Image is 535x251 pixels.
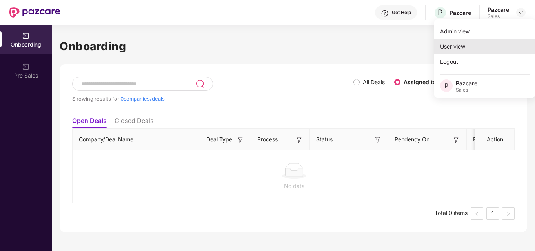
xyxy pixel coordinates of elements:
button: left [471,207,483,220]
span: P [438,8,443,17]
span: Status [316,135,333,144]
img: svg+xml;base64,PHN2ZyBpZD0iRHJvcGRvd24tMzJ4MzIiIHhtbG5zPSJodHRwOi8vd3d3LnczLm9yZy8yMDAwL3N2ZyIgd2... [518,9,524,16]
li: Open Deals [72,117,107,128]
img: svg+xml;base64,PHN2ZyB3aWR0aD0iMTYiIGhlaWdodD0iMTYiIHZpZXdCb3g9IjAgMCAxNiAxNiIgZmlsbD0ibm9uZSIgeG... [295,136,303,144]
span: Deal Type [206,135,232,144]
img: New Pazcare Logo [9,7,60,18]
span: Pendency On [395,135,429,144]
div: Sales [456,87,477,93]
div: Pazcare [449,9,471,16]
div: Get Help [392,9,411,16]
img: svg+xml;base64,PHN2ZyB3aWR0aD0iMTYiIGhlaWdodD0iMTYiIHZpZXdCb3g9IjAgMCAxNiAxNiIgZmlsbD0ibm9uZSIgeG... [452,136,460,144]
li: Next Page [502,207,515,220]
th: Action [475,129,515,150]
button: right [502,207,515,220]
h1: Onboarding [60,38,527,55]
li: Previous Page [471,207,483,220]
img: svg+xml;base64,PHN2ZyB3aWR0aD0iMTYiIGhlaWdodD0iMTYiIHZpZXdCb3g9IjAgMCAxNiAxNiIgZmlsbD0ibm9uZSIgeG... [374,136,382,144]
th: Company/Deal Name [73,129,200,150]
div: Pazcare [488,6,509,13]
label: All Deals [363,79,385,85]
li: Closed Deals [115,117,153,128]
li: 1 [486,207,499,220]
span: left [475,211,479,216]
a: 1 [487,208,499,219]
li: Total 0 items [435,207,468,220]
span: Process [257,135,278,144]
img: svg+xml;base64,PHN2ZyB3aWR0aD0iMjAiIGhlaWdodD0iMjAiIHZpZXdCb3g9IjAgMCAyMCAyMCIgZmlsbD0ibm9uZSIgeG... [22,32,30,40]
span: P [444,81,448,90]
img: svg+xml;base64,PHN2ZyB3aWR0aD0iMjAiIGhlaWdodD0iMjAiIHZpZXdCb3g9IjAgMCAyMCAyMCIgZmlsbD0ibm9uZSIgeG... [22,63,30,71]
span: 0 companies/deals [120,96,165,102]
span: Pendency [473,135,513,144]
th: Pendency [467,129,526,150]
img: svg+xml;base64,PHN2ZyB3aWR0aD0iMTYiIGhlaWdodD0iMTYiIHZpZXdCb3g9IjAgMCAxNiAxNiIgZmlsbD0ibm9uZSIgeG... [237,136,244,144]
div: Sales [488,13,509,20]
label: Assigned to me [404,79,446,85]
img: svg+xml;base64,PHN2ZyBpZD0iSGVscC0zMngzMiIgeG1sbnM9Imh0dHA6Ly93d3cudzMub3JnLzIwMDAvc3ZnIiB3aWR0aD... [381,9,389,17]
div: Pazcare [456,79,477,87]
span: right [506,211,511,216]
div: Showing results for [72,96,353,102]
img: svg+xml;base64,PHN2ZyB3aWR0aD0iMjQiIGhlaWdodD0iMjUiIHZpZXdCb3g9IjAgMCAyNCAyNSIgZmlsbD0ibm9uZSIgeG... [195,79,204,88]
div: No data [79,182,510,190]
